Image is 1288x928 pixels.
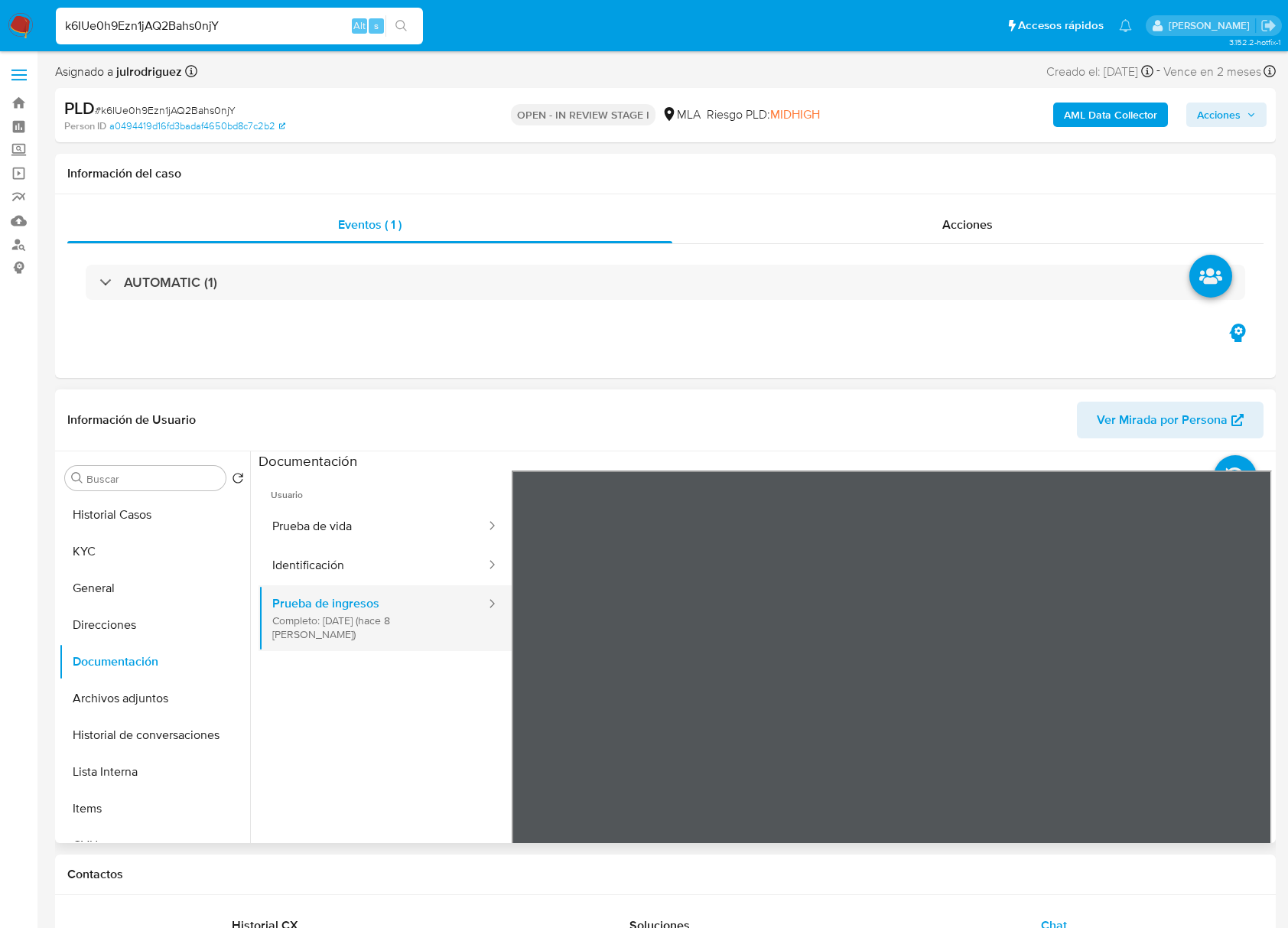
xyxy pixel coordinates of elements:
[1077,402,1264,438] button: Ver Mirada por Persona
[374,18,379,33] span: s
[64,119,106,133] b: Person ID
[86,265,1245,300] div: AUTOMATIC (1)
[1046,61,1153,82] div: Creado el: [DATE]
[1064,103,1157,127] b: AML Data Collector
[1018,18,1104,34] span: Accesos rápidos
[113,63,182,80] b: julrodriguez
[1197,103,1241,127] span: Acciones
[59,643,250,680] button: Documentación
[1097,402,1228,438] span: Ver Mirada por Persona
[59,570,250,607] button: General
[59,680,250,717] button: Archivos adjuntos
[67,166,1264,181] h1: Información del caso
[109,119,285,133] a: a0494419d16fd3badaf4650bd8c7c2b2
[662,106,701,123] div: MLA
[1156,61,1160,82] span: -
[707,106,820,123] span: Riesgo PLD:
[59,827,250,864] button: CVU
[86,472,220,486] input: Buscar
[385,15,417,37] button: search-icon
[232,472,244,489] button: Volver al orden por defecto
[942,216,993,233] span: Acciones
[64,96,95,120] b: PLD
[71,472,83,484] button: Buscar
[1163,63,1261,80] span: Vence en 2 meses
[353,18,366,33] span: Alt
[59,790,250,827] button: Items
[56,16,423,36] input: Buscar usuario o caso...
[55,63,182,80] span: Asignado a
[1260,18,1277,34] a: Salir
[59,533,250,570] button: KYC
[770,106,820,123] span: MIDHIGH
[59,754,250,790] button: Lista Interna
[1186,103,1267,127] button: Acciones
[59,497,250,533] button: Historial Casos
[67,412,196,428] h1: Información de Usuario
[124,274,217,291] h3: AUTOMATIC (1)
[338,216,402,233] span: Eventos ( 1 )
[1119,19,1132,32] a: Notificaciones
[1053,103,1168,127] button: AML Data Collector
[59,717,250,754] button: Historial de conversaciones
[1169,18,1255,33] p: julieta.rodriguez@mercadolibre.com
[67,867,1264,882] h1: Contactos
[95,103,236,118] span: # k6IUe0h9Ezn1jAQ2Bahs0njY
[59,607,250,643] button: Direcciones
[511,104,655,125] p: OPEN - IN REVIEW STAGE I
